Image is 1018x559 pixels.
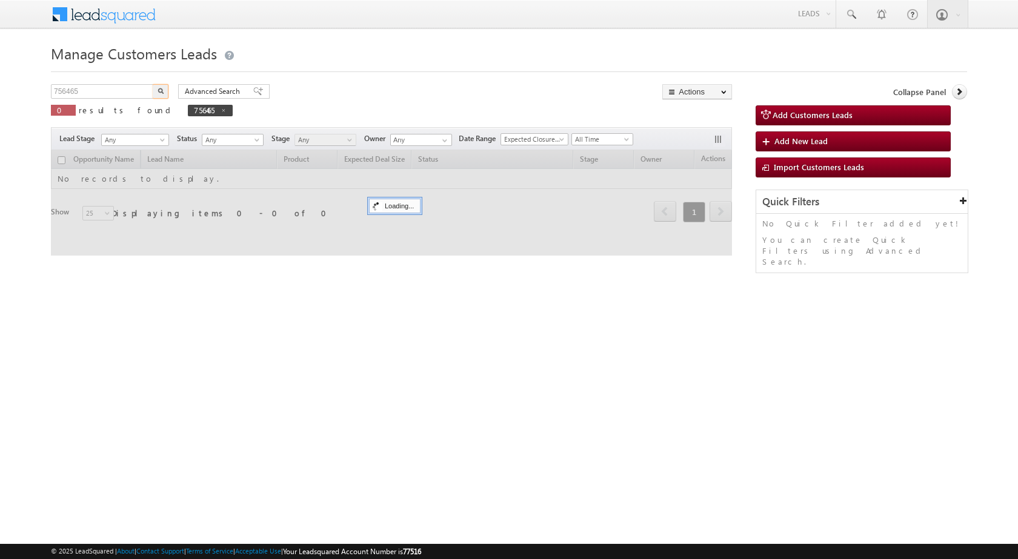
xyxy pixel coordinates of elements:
a: Expected Closure Date [501,133,568,145]
span: All Time [572,134,630,145]
a: Any [101,134,169,146]
a: Show All Items [436,134,451,147]
span: Add New Lead [774,136,828,146]
span: Import Customers Leads [774,162,864,172]
div: Loading... [369,199,421,213]
span: 756465 [194,105,215,115]
span: Expected Closure Date [501,134,564,145]
span: Collapse Panel [893,87,946,98]
span: Stage [271,133,294,144]
span: 0 [57,105,70,115]
span: results found [79,105,175,115]
span: © 2025 LeadSquared | | | | | [51,546,421,557]
span: Date Range [459,133,501,144]
span: Advanced Search [185,86,244,97]
img: Search [158,88,164,94]
a: Terms of Service [186,547,233,555]
button: Actions [662,84,732,99]
a: About [117,547,135,555]
input: Type to Search [390,134,452,146]
a: Any [202,134,264,146]
span: Owner [364,133,390,144]
span: 77516 [403,547,421,556]
a: Acceptable Use [235,547,281,555]
span: Add Customers Leads [773,110,853,120]
p: You can create Quick Filters using Advanced Search. [762,234,962,267]
p: No Quick Filter added yet! [762,218,962,229]
span: Manage Customers Leads [51,44,217,63]
a: All Time [571,133,633,145]
span: Any [295,134,353,145]
div: Quick Filters [756,190,968,214]
a: Any [294,134,356,146]
span: Any [102,134,165,145]
span: Status [177,133,202,144]
span: Your Leadsquared Account Number is [283,547,421,556]
span: Any [202,134,260,145]
a: Contact Support [136,547,184,555]
span: Lead Stage [59,133,99,144]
